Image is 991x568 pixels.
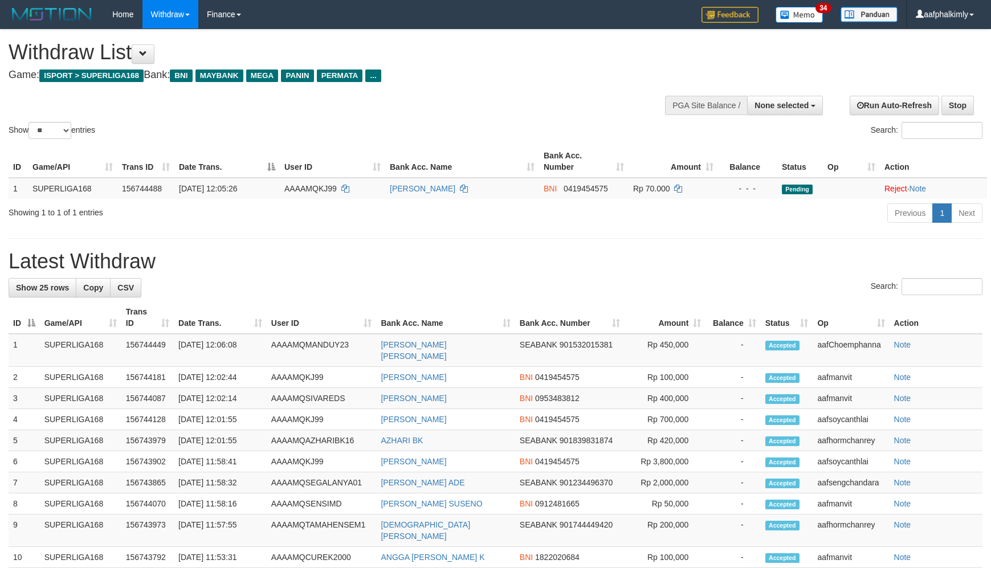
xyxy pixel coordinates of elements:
td: 156743979 [121,430,174,451]
a: CSV [110,278,141,297]
td: 1 [9,178,28,199]
span: BNI [520,394,533,403]
span: Copy 901744449420 to clipboard [560,520,613,529]
a: Note [894,457,911,466]
td: 6 [9,451,40,472]
td: - [705,472,760,493]
span: Copy 0419454575 to clipboard [564,184,608,193]
td: Rp 100,000 [625,547,706,568]
th: Balance: activate to sort column ascending [705,301,760,334]
h1: Latest Withdraw [9,250,982,273]
td: 4 [9,409,40,430]
td: [DATE] 11:58:16 [174,493,267,514]
td: AAAAMQSIVAREDS [267,388,377,409]
td: Rp 2,000,000 [625,472,706,493]
span: BNI [520,553,533,562]
span: Pending [782,185,813,194]
span: ... [365,70,381,82]
a: Note [894,394,911,403]
td: 156743865 [121,472,174,493]
td: - [705,547,760,568]
a: Note [894,553,911,562]
td: [DATE] 11:53:31 [174,547,267,568]
td: AAAAMQKJ99 [267,367,377,388]
td: - [705,388,760,409]
td: AAAAMQKJ99 [267,409,377,430]
td: aafChoemphanna [813,334,889,367]
span: Copy 901839831874 to clipboard [560,436,613,445]
a: AZHARI BK [381,436,423,445]
td: - [705,514,760,547]
td: aafmanvit [813,388,889,409]
th: Status: activate to sort column ascending [761,301,813,334]
td: AAAAMQAZHARIBK16 [267,430,377,451]
button: None selected [747,96,823,115]
a: [PERSON_NAME] SUSENO [381,499,482,508]
th: Bank Acc. Name: activate to sort column ascending [385,145,539,178]
span: None selected [755,101,809,110]
td: Rp 200,000 [625,514,706,547]
img: MOTION_logo.png [9,6,95,23]
a: Next [951,203,982,223]
td: 156743792 [121,547,174,568]
td: - [705,367,760,388]
td: aafhormchanrey [813,514,889,547]
td: 156744070 [121,493,174,514]
td: 9 [9,514,40,547]
div: PGA Site Balance / [665,96,747,115]
a: Note [894,499,911,508]
td: SUPERLIGA168 [40,451,121,472]
th: Balance [718,145,777,178]
a: Copy [76,278,111,297]
span: SEABANK [520,478,557,487]
td: SUPERLIGA168 [40,409,121,430]
a: [DEMOGRAPHIC_DATA][PERSON_NAME] [381,520,470,541]
span: Accepted [765,521,800,530]
td: [DATE] 11:58:41 [174,451,267,472]
a: 1 [932,203,952,223]
a: Note [910,184,927,193]
span: Accepted [765,436,800,446]
a: Run Auto-Refresh [850,96,939,115]
td: 1 [9,334,40,367]
td: - [705,409,760,430]
th: User ID: activate to sort column ascending [280,145,385,178]
td: · [880,178,987,199]
span: SEABANK [520,340,557,349]
a: [PERSON_NAME] ADE [381,478,464,487]
td: [DATE] 11:57:55 [174,514,267,547]
div: - - - [723,183,773,194]
td: SUPERLIGA168 [40,367,121,388]
th: Action [890,301,982,334]
td: Rp 100,000 [625,367,706,388]
th: Bank Acc. Number: activate to sort column ascending [539,145,629,178]
span: Copy 901234496370 to clipboard [560,478,613,487]
span: Accepted [765,553,800,563]
a: Note [894,415,911,424]
span: Accepted [765,341,800,350]
th: Bank Acc. Number: activate to sort column ascending [515,301,625,334]
span: CSV [117,283,134,292]
span: Copy 1822020684 to clipboard [535,553,580,562]
span: Copy 0419454575 to clipboard [535,373,580,382]
td: 156744128 [121,409,174,430]
th: ID: activate to sort column descending [9,301,40,334]
td: 156743902 [121,451,174,472]
th: Op: activate to sort column ascending [823,145,880,178]
a: [PERSON_NAME] [390,184,455,193]
td: aafhormchanrey [813,430,889,451]
input: Search: [902,122,982,139]
th: Op: activate to sort column ascending [813,301,889,334]
span: Copy 0953483812 to clipboard [535,394,580,403]
td: [DATE] 12:01:55 [174,430,267,451]
td: 156744449 [121,334,174,367]
label: Search: [871,122,982,139]
a: Stop [941,96,974,115]
td: AAAAMQCUREK2000 [267,547,377,568]
td: aafmanvit [813,367,889,388]
span: [DATE] 12:05:26 [179,184,237,193]
a: [PERSON_NAME] [381,373,446,382]
td: aafsoycanthlai [813,409,889,430]
td: AAAAMQTAMAHENSEM1 [267,514,377,547]
th: Status [777,145,823,178]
